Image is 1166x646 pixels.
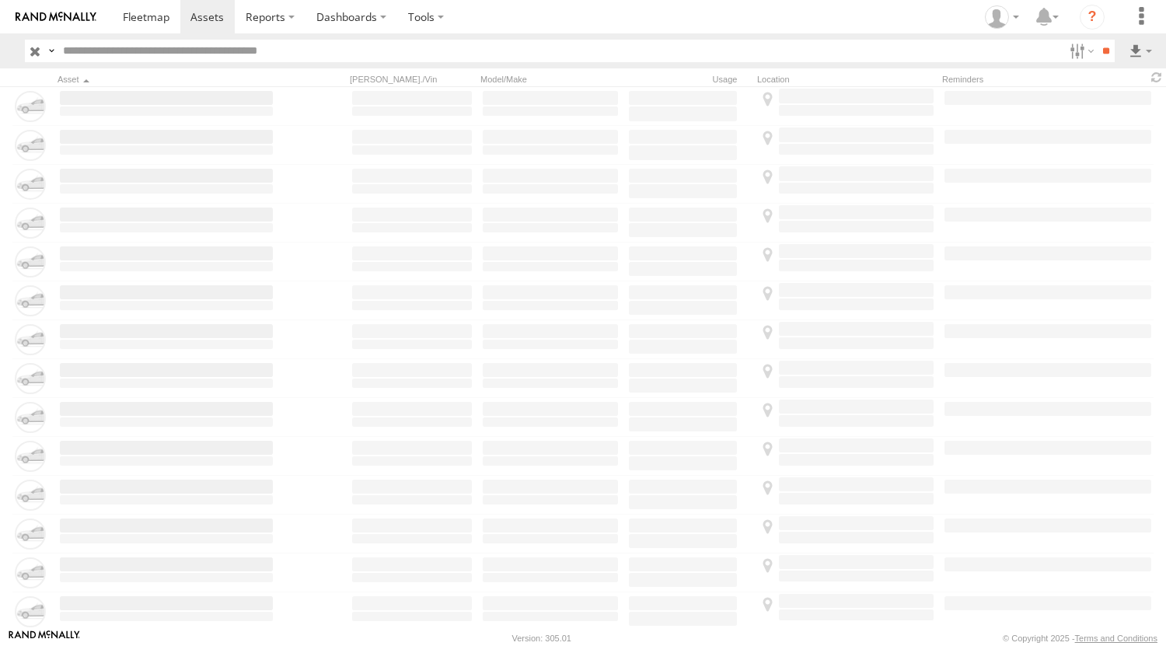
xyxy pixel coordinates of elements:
[1147,70,1166,85] span: Refresh
[1003,634,1157,643] div: © Copyright 2025 -
[1063,40,1097,62] label: Search Filter Options
[979,5,1025,29] div: Julian Wright
[1080,5,1105,30] i: ?
[1075,634,1157,643] a: Terms and Conditions
[58,74,275,85] div: Click to Sort
[512,634,571,643] div: Version: 305.01
[16,12,96,23] img: rand-logo.svg
[480,74,620,85] div: Model/Make
[9,630,80,646] a: Visit our Website
[757,74,936,85] div: Location
[45,40,58,62] label: Search Query
[350,74,474,85] div: [PERSON_NAME]./Vin
[627,74,751,85] div: Usage
[1127,40,1154,62] label: Export results as...
[942,74,1059,85] div: Reminders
